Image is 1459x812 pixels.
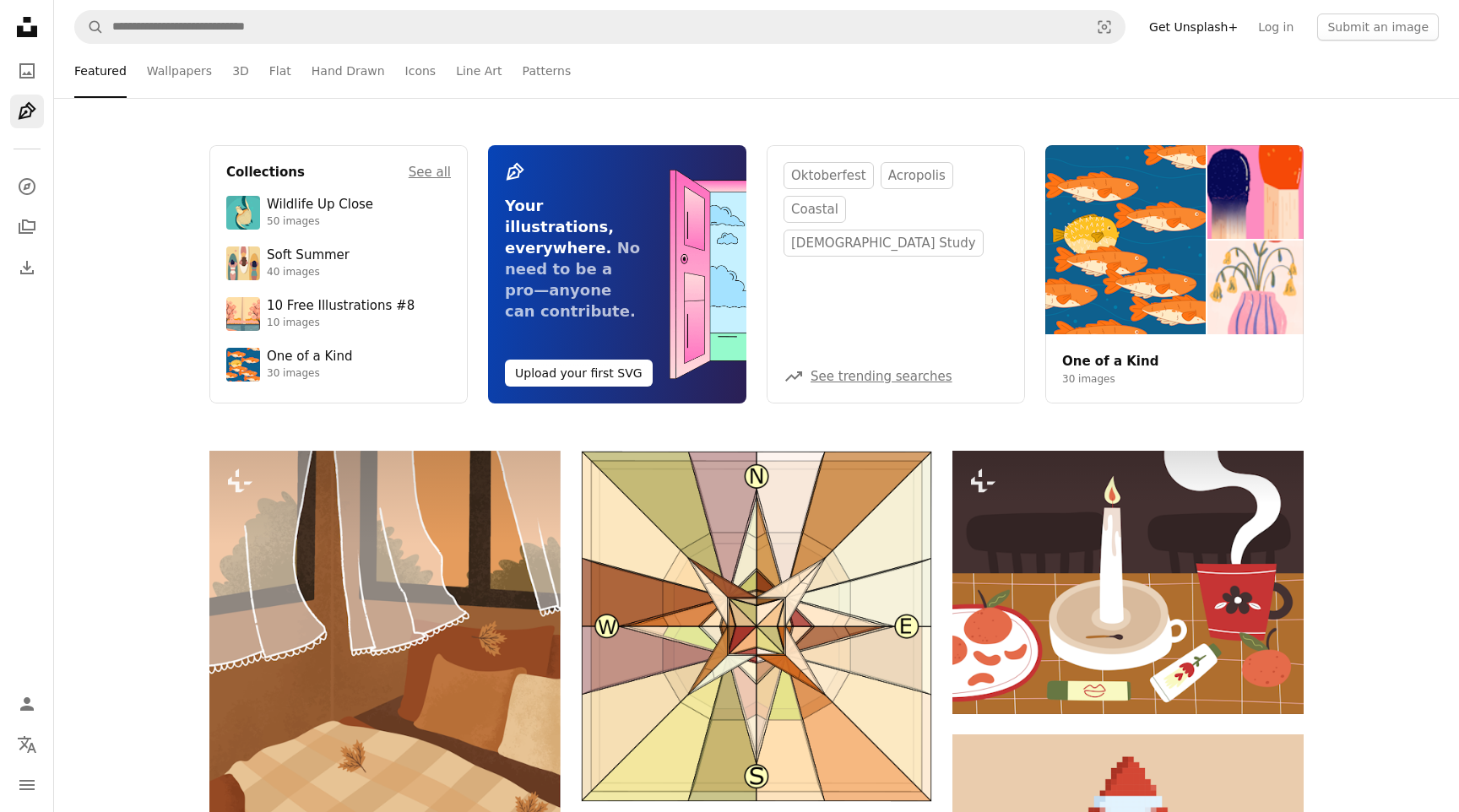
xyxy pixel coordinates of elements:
a: coastal [784,196,846,223]
a: Candle, coffee, and fruit on a checkered tablecloth. [952,575,1304,590]
button: Language [10,728,44,761]
a: A stylized compass rose with directional labels. [581,619,932,634]
a: Icons [405,44,437,98]
a: See all [409,162,451,182]
h4: Collections [226,162,305,182]
button: Visual search [1084,11,1125,43]
img: premium_vector-1753329402269-eef6929b85ec [226,348,260,382]
a: Get Unsplash+ [1139,14,1248,41]
button: Search Unsplash [75,11,104,43]
a: Log in [1248,14,1304,41]
button: Upload your first SVG [505,360,653,387]
a: Log in / Sign up [10,687,44,721]
img: A stylized compass rose with directional labels. [581,451,932,802]
div: Soft Summer [267,247,350,264]
img: Candle, coffee, and fruit on a checkered tablecloth. [952,451,1304,714]
a: Photos [10,54,44,88]
button: Submit an image [1317,14,1439,41]
div: 10 Free Illustrations #8 [267,298,415,315]
a: See trending searches [811,369,952,384]
a: Wallpapers [147,44,212,98]
a: 10 Free Illustrations #810 images [226,297,451,331]
a: One of a Kind [1062,354,1158,369]
a: Soft Summer40 images [226,246,451,280]
img: premium_vector-1698192084751-4d1afa02505a [226,196,260,230]
a: Patterns [523,44,572,98]
a: Download History [10,251,44,284]
div: 10 images [267,317,415,330]
a: [DEMOGRAPHIC_DATA] study [784,230,984,257]
a: One of a Kind30 images [226,348,451,382]
div: One of a Kind [267,349,353,365]
a: Hand Drawn [312,44,385,98]
a: Wildlife Up Close50 images [226,196,451,230]
a: Explore [10,170,44,203]
a: Illustrations [10,95,44,128]
div: 50 images [267,215,373,229]
a: Line Art [456,44,502,98]
a: oktoberfest [784,162,874,189]
span: Your illustrations, everywhere. [505,197,614,257]
img: vector-1750308744205-56527770eef2 [226,297,260,331]
a: Collections [10,210,44,244]
div: 40 images [267,266,350,279]
button: Menu [10,768,44,802]
a: Cozy autumn scene with book and plaid blanket. [209,677,561,692]
form: Find visuals sitewide [74,10,1125,44]
a: Home — Unsplash [10,10,44,47]
a: Flat [269,44,291,98]
a: acropolis [881,162,953,189]
div: 30 images [267,367,353,381]
div: Wildlife Up Close [267,197,373,214]
img: premium_vector-1747375287322-8ad2c24be57d [226,246,260,280]
a: 3D [232,44,249,98]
